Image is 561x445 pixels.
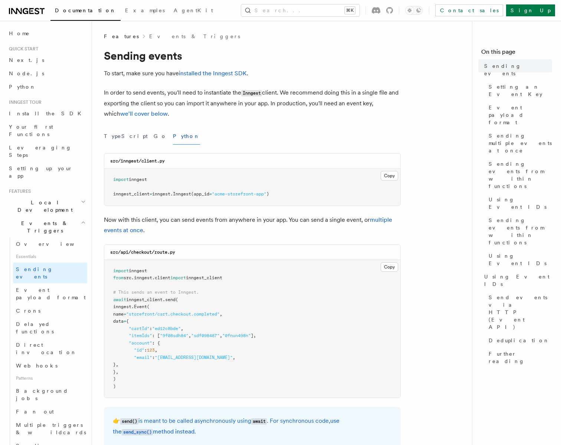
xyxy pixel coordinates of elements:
span: Delayed functions [16,321,54,334]
span: inngest_client [126,297,163,302]
span: "sdf098487" [191,333,220,338]
span: Setting an Event Key [489,83,552,98]
span: : [152,355,155,360]
p: To start, make sure you have . [104,68,401,79]
span: ) [113,384,116,389]
span: "9f08sdh84" [160,333,188,338]
span: src [124,275,131,280]
span: }, [113,369,118,375]
span: Direct invocation [16,342,77,355]
a: Direct invocation [13,338,87,359]
a: Deduplication [486,334,552,347]
a: Event payload format [486,101,552,129]
span: Node.js [9,70,44,76]
span: Documentation [55,7,116,13]
span: Background jobs [16,388,68,401]
code: src/api/checkout/route.py [110,250,175,255]
a: installed the Inngest SDK [179,70,247,77]
a: Sending events from within functions [486,157,552,193]
span: : { [152,340,160,346]
span: ) [113,376,116,382]
span: Local Development [6,199,81,214]
span: name [113,311,124,317]
p: In order to send events, you'll need to instantiate the client. We recommend doing this in a sing... [104,88,401,119]
a: Using Event IDs [486,249,552,270]
a: Event payload format [13,283,87,304]
span: Quick start [6,46,38,52]
a: Crons [13,304,87,317]
a: we'll cover below [120,110,168,117]
span: Patterns [13,372,87,384]
span: Features [104,33,139,40]
button: Search...⌘K [241,4,360,16]
a: Using Event IDs [486,193,552,214]
a: Sending events [481,59,552,80]
span: Event [134,304,147,309]
a: AgentKit [169,2,217,20]
span: inngest_client [186,275,222,280]
span: "account" [129,340,152,346]
span: Using Event IDs [489,252,552,267]
span: ], [251,333,256,338]
span: ( [147,304,150,309]
span: await [113,297,126,302]
code: Inngest [241,90,262,96]
button: Toggle dark mode [405,6,423,15]
button: Go [154,128,167,145]
span: Next.js [9,57,44,63]
a: Leveraging Steps [6,141,87,162]
span: ( [175,297,178,302]
a: Examples [121,2,169,20]
span: 123 [147,347,155,353]
code: send_sync() [122,429,153,435]
span: , [188,333,191,338]
span: Send events via HTTP (Event API) [489,294,552,331]
span: inngest_client [113,191,150,197]
span: Multiple triggers & wildcards [16,422,86,435]
p: Now with this client, you can send events from anywhere in your app. You can send a single event,... [104,215,401,235]
span: "[EMAIL_ADDRESS][DOMAIN_NAME]" [155,355,233,360]
span: Deduplication [489,337,549,344]
span: data [113,319,124,324]
a: Delayed functions [13,317,87,338]
a: Next.js [6,53,87,67]
span: ) [266,191,269,197]
span: = [209,191,212,197]
span: Sending events [16,266,53,280]
code: src/inngest/client.py [110,158,165,164]
a: Your first Functions [6,120,87,141]
span: (app_id [191,191,209,197]
a: Events & Triggers [149,33,240,40]
span: "ed12c8bde" [152,326,181,331]
kbd: ⌘K [345,7,355,14]
span: : [ [152,333,160,338]
span: from [113,275,124,280]
span: "email" [134,355,152,360]
span: Fan out [16,409,54,415]
span: : [150,326,152,331]
span: AgentKit [174,7,213,13]
span: : [144,347,147,353]
a: Home [6,27,87,40]
a: Background jobs [13,384,87,405]
span: "cartId" [129,326,150,331]
span: Events & Triggers [6,220,81,234]
button: Copy [381,171,398,181]
span: Webhooks [16,363,58,369]
span: Overview [16,241,92,247]
span: Sending events from within functions [489,217,552,246]
button: Local Development [6,196,87,217]
a: Further reading [486,347,552,368]
span: , [220,333,222,338]
span: . [152,275,155,280]
span: Examples [125,7,165,13]
h4: On this page [481,47,552,59]
span: , [220,311,222,317]
span: Leveraging Steps [9,145,72,158]
a: Fan out [13,405,87,418]
span: inngest. [113,304,134,309]
span: inngest [134,275,152,280]
span: Event payload format [489,104,552,126]
span: "0fnun498n" [222,333,251,338]
a: Sending multiple events at once [486,129,552,157]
